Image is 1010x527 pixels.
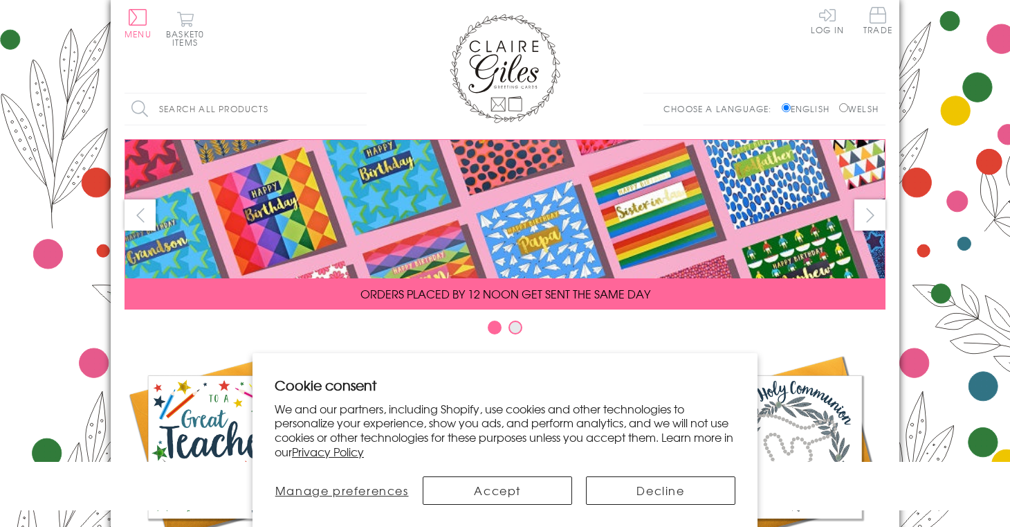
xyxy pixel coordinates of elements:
button: prev [125,199,156,231]
span: Menu [125,28,151,40]
button: next [854,199,885,231]
p: We and our partners, including Shopify, use cookies and other technologies to personalize your ex... [275,402,735,459]
input: Search all products [125,93,367,125]
input: Welsh [839,103,848,112]
span: 0 items [172,28,204,48]
a: Privacy Policy [292,443,364,460]
span: ORDERS PLACED BY 12 NOON GET SENT THE SAME DAY [360,285,650,302]
span: Trade [863,7,892,34]
a: Log In [811,7,844,34]
button: Carousel Page 1 (Current Slide) [488,321,502,334]
button: Menu [125,9,151,38]
input: English [782,103,791,112]
input: Search [353,93,367,125]
a: Trade [863,7,892,37]
label: English [782,102,836,115]
button: Basket0 items [166,11,204,46]
button: Manage preferences [275,476,409,505]
h2: Cookie consent [275,375,735,395]
div: Carousel Pagination [125,320,885,341]
label: Welsh [839,102,879,115]
button: Carousel Page 2 [508,321,522,334]
p: Choose a language: [663,102,779,115]
button: Accept [423,476,572,505]
span: Manage preferences [275,482,409,499]
button: Decline [586,476,735,505]
img: Claire Giles Greetings Cards [450,14,560,123]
